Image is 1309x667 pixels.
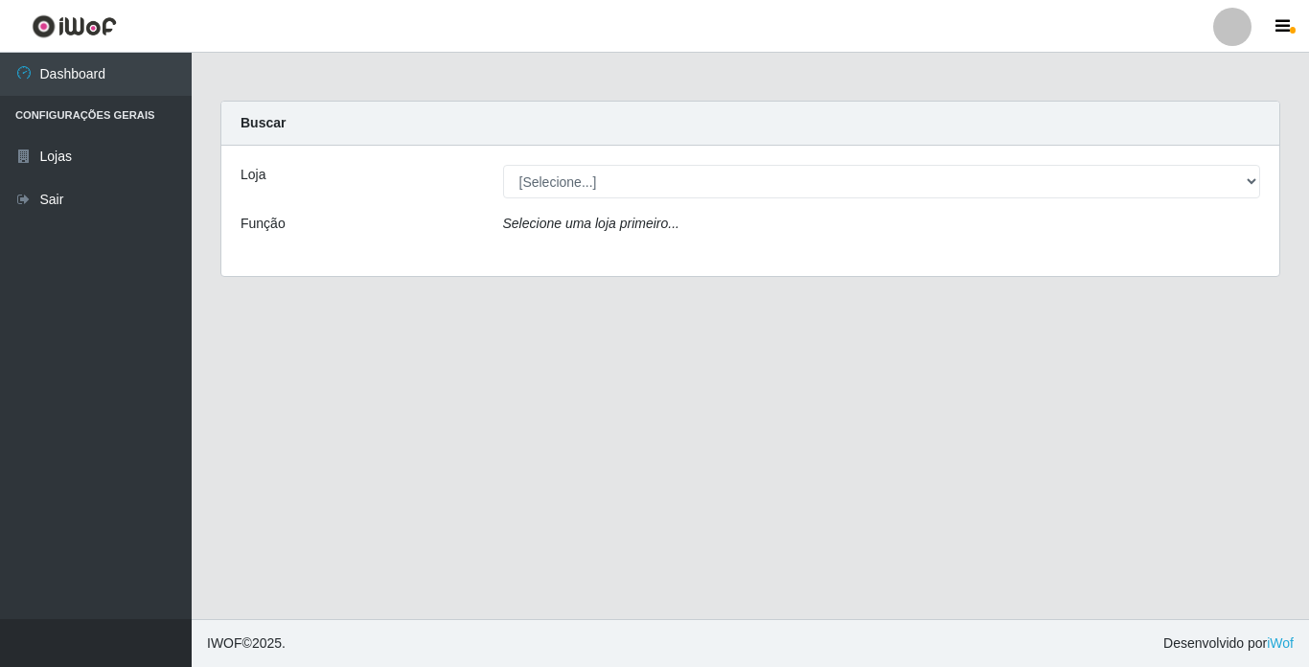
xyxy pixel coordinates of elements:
[1267,635,1294,651] a: iWof
[207,635,242,651] span: IWOF
[241,214,286,234] label: Função
[1163,633,1294,654] span: Desenvolvido por
[503,216,679,231] i: Selecione uma loja primeiro...
[241,115,286,130] strong: Buscar
[241,165,265,185] label: Loja
[32,14,117,38] img: CoreUI Logo
[207,633,286,654] span: © 2025 .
